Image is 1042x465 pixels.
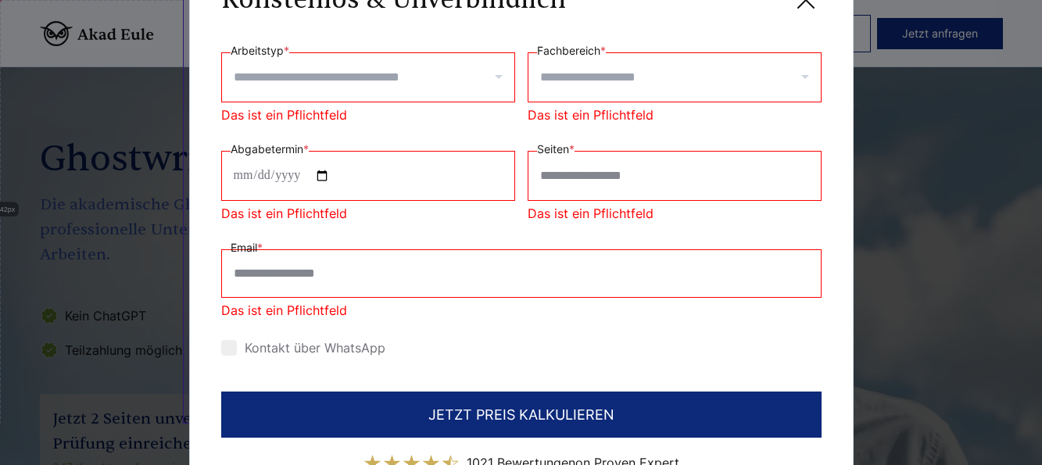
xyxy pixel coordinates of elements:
[221,206,347,221] span: Das ist ein Pflichtfeld
[537,140,575,159] label: Seiten
[528,107,653,123] span: Das ist ein Pflichtfeld
[231,238,263,257] label: Email
[231,41,289,60] label: Arbeitstyp
[537,41,606,60] label: Fachbereich
[221,340,385,356] label: Kontakt über WhatsApp
[231,140,309,159] label: Abgabetermin
[221,392,822,438] button: JETZT PREIS KALKULIEREN
[221,107,347,123] span: Das ist ein Pflichtfeld
[528,206,653,221] span: Das ist ein Pflichtfeld
[221,298,822,323] span: Das ist ein Pflichtfeld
